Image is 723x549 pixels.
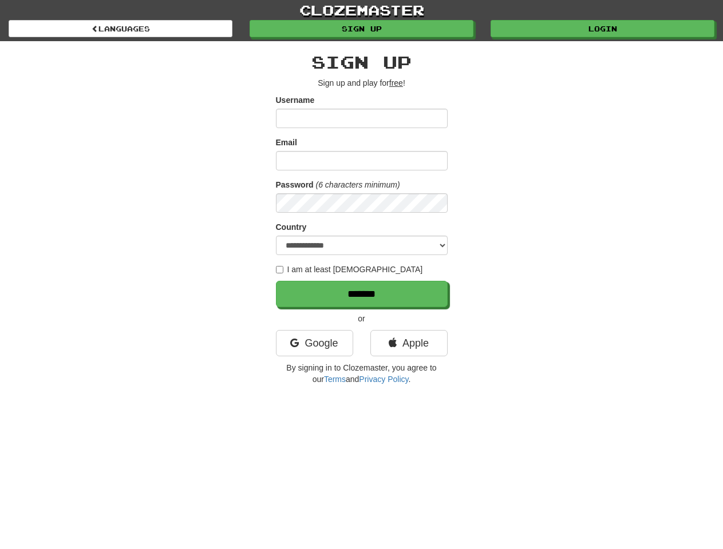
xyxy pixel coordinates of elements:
a: Languages [9,20,232,37]
label: Username [276,94,315,106]
p: By signing in to Clozemaster, you agree to our and . [276,362,448,385]
label: Email [276,137,297,148]
label: I am at least [DEMOGRAPHIC_DATA] [276,264,423,275]
h2: Sign up [276,53,448,71]
a: Google [276,330,353,356]
p: or [276,313,448,324]
em: (6 characters minimum) [316,180,400,189]
a: Apple [370,330,448,356]
a: Sign up [250,20,473,37]
u: free [389,78,403,87]
a: Privacy Policy [359,375,408,384]
a: Login [491,20,714,37]
label: Password [276,179,314,190]
a: Terms [324,375,346,384]
label: Country [276,221,307,233]
p: Sign up and play for ! [276,77,448,89]
input: I am at least [DEMOGRAPHIC_DATA] [276,266,283,273]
